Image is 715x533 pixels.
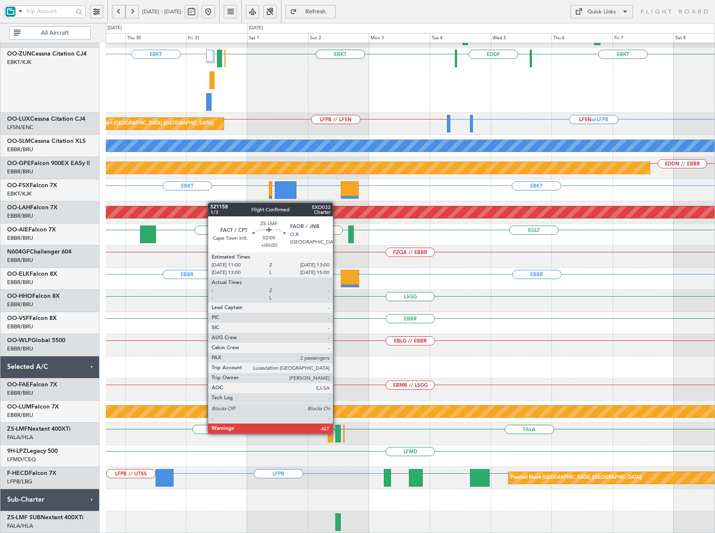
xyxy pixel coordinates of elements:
[491,33,552,43] div: Wed 5
[7,456,36,463] a: LFMD/CEQ
[7,205,30,211] span: OO-LAH
[570,5,633,18] button: Quick Links
[7,234,33,242] a: EBBR/BRU
[613,33,674,43] div: Fri 7
[511,472,642,484] div: Planned Maint [GEOGRAPHIC_DATA] ([GEOGRAPHIC_DATA])
[7,315,57,321] a: OO-VSFFalcon 8X
[7,58,31,66] a: EBKT/KJK
[7,404,59,410] a: OO-LUMFalcon 7X
[7,315,29,321] span: OO-VSF
[7,338,65,343] a: OO-WLPGlobal 5500
[7,160,31,166] span: OO-GPE
[7,470,29,476] span: F-HECD
[7,205,58,211] a: OO-LAHFalcon 7X
[7,227,28,233] span: OO-AIE
[7,271,30,277] span: OO-ELK
[7,146,33,153] a: EBBR/BRU
[7,426,28,432] span: ZS-LMF
[369,33,430,43] div: Mon 3
[7,478,32,485] a: LFPB/LBG
[7,515,84,520] a: ZS-LMF SUBNextant 400XTi
[7,301,33,308] a: EBBR/BRU
[7,345,33,353] a: EBBR/BRU
[7,404,31,410] span: OO-LUM
[7,389,33,397] a: EBBR/BRU
[7,190,31,198] a: EBKT/KJK
[7,183,57,188] a: OO-FSXFalcon 7X
[7,51,31,57] span: OO-ZUN
[587,8,616,16] div: Quick Links
[247,33,308,43] div: Sat 1
[7,183,30,188] span: OO-FSX
[7,293,60,299] a: OO-HHOFalcon 8X
[7,411,33,419] a: EBBR/BRU
[7,116,85,122] a: OO-LUXCessna Citation CJ4
[7,249,30,255] span: N604GF
[82,117,214,130] div: Planned Maint [GEOGRAPHIC_DATA] ([GEOGRAPHIC_DATA])
[7,168,33,175] a: EBBR/BRU
[186,33,247,43] div: Fri 31
[7,256,33,264] a: EBBR/BRU
[7,138,86,144] a: OO-SLMCessna Citation XLS
[7,160,90,166] a: OO-GPEFalcon 900EX EASy II
[7,227,56,233] a: OO-AIEFalcon 7X
[9,26,91,40] button: All Aircraft
[26,5,73,18] input: Trip Account
[7,434,33,441] a: FALA/HLA
[7,338,31,343] span: OO-WLP
[22,30,88,36] span: All Aircraft
[7,271,57,277] a: OO-ELKFalcon 8X
[7,448,58,454] a: 9H-LPZLegacy 500
[7,426,71,432] a: ZS-LMFNextant 400XTi
[107,25,122,32] div: [DATE]
[7,249,71,255] a: N604GFChallenger 604
[7,382,57,388] a: OO-FAEFalcon 7X
[7,138,31,144] span: OO-SLM
[142,8,181,15] span: [DATE] - [DATE]
[7,212,33,220] a: EBBR/BRU
[299,9,333,15] span: Refresh
[249,25,263,32] div: [DATE]
[7,470,56,476] a: F-HECDFalcon 7X
[430,33,491,43] div: Tue 4
[125,33,186,43] div: Thu 30
[308,33,369,43] div: Sun 2
[7,293,32,299] span: OO-HHO
[7,448,27,454] span: 9H-LPZ
[552,33,613,43] div: Thu 6
[7,279,33,286] a: EBBR/BRU
[7,124,33,131] a: LFSN/ENC
[7,515,41,520] span: ZS-LMF SUB
[7,323,33,330] a: EBBR/BRU
[7,382,30,388] span: OO-FAE
[7,116,30,122] span: OO-LUX
[7,522,33,530] a: FALA/HLA
[7,51,87,57] a: OO-ZUNCessna Citation CJ4
[286,5,336,18] button: Refresh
